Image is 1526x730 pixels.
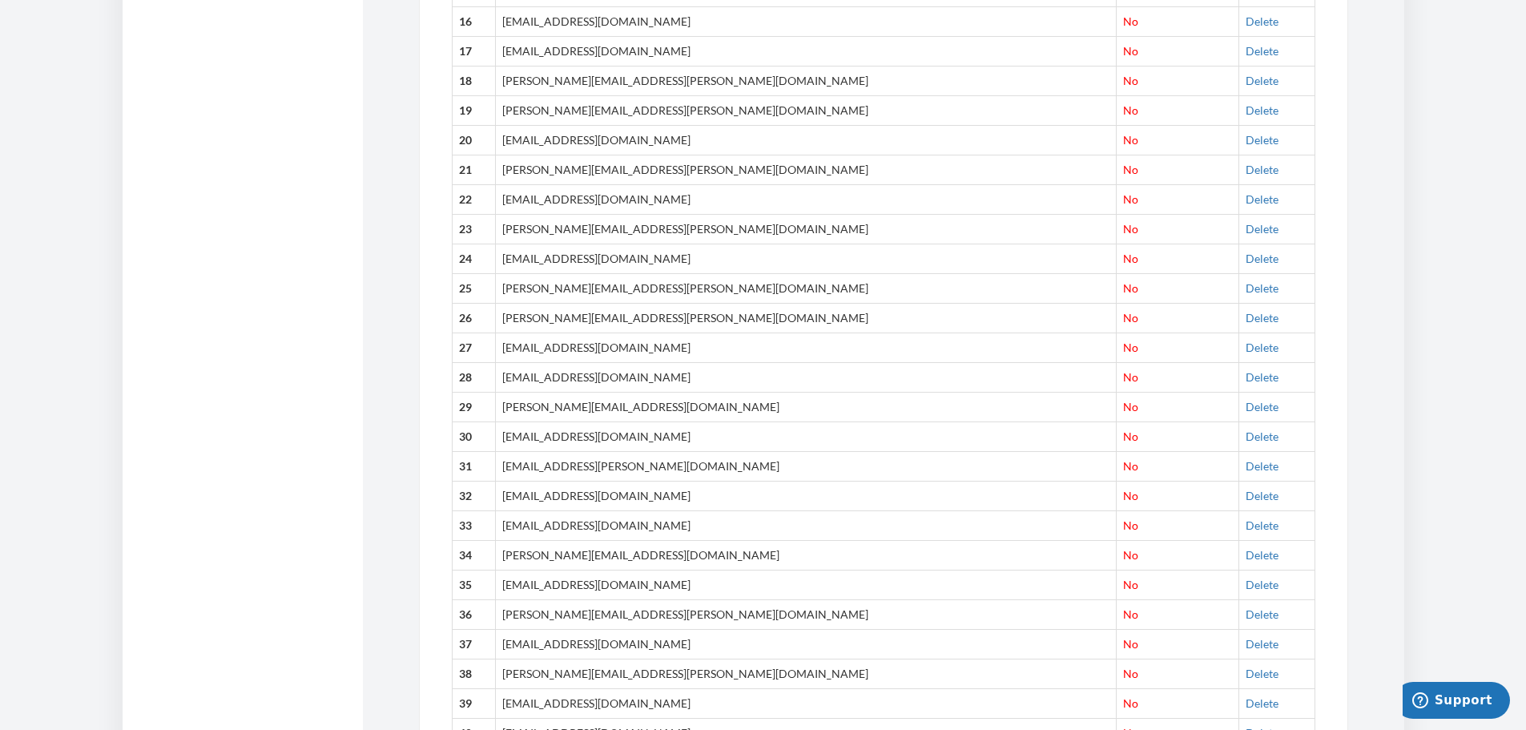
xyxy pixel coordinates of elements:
td: [EMAIL_ADDRESS][DOMAIN_NAME] [495,688,1117,718]
a: Delete [1246,192,1278,206]
a: Delete [1246,370,1278,384]
span: No [1123,696,1138,710]
th: 17 [452,37,495,67]
span: No [1123,489,1138,502]
a: Delete [1246,14,1278,28]
span: No [1123,607,1138,621]
td: [PERSON_NAME][EMAIL_ADDRESS][DOMAIN_NAME] [495,540,1117,570]
th: 28 [452,362,495,392]
th: 25 [452,273,495,303]
a: Delete [1246,222,1278,236]
span: No [1123,400,1138,413]
a: Delete [1246,489,1278,502]
td: [EMAIL_ADDRESS][PERSON_NAME][DOMAIN_NAME] [495,451,1117,481]
iframe: Opens a widget where you can chat to one of our agents [1403,682,1510,722]
span: No [1123,548,1138,562]
td: [EMAIL_ADDRESS][DOMAIN_NAME] [495,570,1117,599]
a: Delete [1246,281,1278,295]
th: 20 [452,126,495,155]
td: [PERSON_NAME][EMAIL_ADDRESS][PERSON_NAME][DOMAIN_NAME] [495,155,1117,185]
span: No [1123,133,1138,147]
a: Delete [1246,459,1278,473]
th: 39 [452,688,495,718]
a: Delete [1246,133,1278,147]
td: [PERSON_NAME][EMAIL_ADDRESS][PERSON_NAME][DOMAIN_NAME] [495,67,1117,96]
a: Delete [1246,74,1278,87]
td: [EMAIL_ADDRESS][DOMAIN_NAME] [495,7,1117,37]
span: No [1123,667,1138,680]
span: No [1123,370,1138,384]
a: Delete [1246,163,1278,176]
span: No [1123,430,1138,443]
a: Delete [1246,578,1278,591]
td: [PERSON_NAME][EMAIL_ADDRESS][PERSON_NAME][DOMAIN_NAME] [495,599,1117,629]
td: [EMAIL_ADDRESS][DOMAIN_NAME] [495,481,1117,510]
th: 19 [452,96,495,126]
th: 31 [452,451,495,481]
th: 37 [452,629,495,659]
a: Delete [1246,548,1278,562]
td: [EMAIL_ADDRESS][DOMAIN_NAME] [495,126,1117,155]
th: 38 [452,659,495,688]
th: 24 [452,244,495,274]
th: 16 [452,7,495,37]
td: [EMAIL_ADDRESS][DOMAIN_NAME] [495,362,1117,392]
a: Delete [1246,103,1278,117]
a: Delete [1246,430,1278,443]
td: [PERSON_NAME][EMAIL_ADDRESS][PERSON_NAME][DOMAIN_NAME] [495,96,1117,126]
a: Delete [1246,637,1278,651]
td: [EMAIL_ADDRESS][DOMAIN_NAME] [495,244,1117,274]
span: No [1123,44,1138,58]
a: Delete [1246,252,1278,265]
th: 26 [452,303,495,333]
a: Delete [1246,311,1278,325]
td: [PERSON_NAME][EMAIL_ADDRESS][PERSON_NAME][DOMAIN_NAME] [495,303,1117,333]
td: [PERSON_NAME][EMAIL_ADDRESS][PERSON_NAME][DOMAIN_NAME] [495,659,1117,688]
span: No [1123,192,1138,206]
th: 30 [452,421,495,451]
td: [EMAIL_ADDRESS][DOMAIN_NAME] [495,510,1117,540]
span: No [1123,14,1138,28]
th: 23 [452,215,495,244]
th: 36 [452,599,495,629]
span: No [1123,518,1138,532]
span: No [1123,341,1138,354]
th: 34 [452,540,495,570]
th: 27 [452,333,495,362]
th: 22 [452,185,495,215]
span: No [1123,163,1138,176]
span: No [1123,459,1138,473]
span: No [1123,637,1138,651]
th: 29 [452,392,495,421]
a: Delete [1246,518,1278,532]
span: No [1123,103,1138,117]
a: Delete [1246,400,1278,413]
a: Delete [1246,696,1278,710]
span: No [1123,252,1138,265]
td: [EMAIL_ADDRESS][DOMAIN_NAME] [495,421,1117,451]
span: No [1123,222,1138,236]
th: 32 [452,481,495,510]
td: [EMAIL_ADDRESS][DOMAIN_NAME] [495,333,1117,362]
a: Delete [1246,341,1278,354]
td: [PERSON_NAME][EMAIL_ADDRESS][DOMAIN_NAME] [495,392,1117,421]
span: No [1123,281,1138,295]
td: [EMAIL_ADDRESS][DOMAIN_NAME] [495,629,1117,659]
td: [PERSON_NAME][EMAIL_ADDRESS][PERSON_NAME][DOMAIN_NAME] [495,215,1117,244]
td: [PERSON_NAME][EMAIL_ADDRESS][PERSON_NAME][DOMAIN_NAME] [495,273,1117,303]
a: Delete [1246,667,1278,680]
th: 18 [452,67,495,96]
th: 21 [452,155,495,185]
th: 35 [452,570,495,599]
span: No [1123,578,1138,591]
th: 33 [452,510,495,540]
td: [EMAIL_ADDRESS][DOMAIN_NAME] [495,37,1117,67]
span: No [1123,74,1138,87]
span: No [1123,311,1138,325]
a: Delete [1246,44,1278,58]
a: Delete [1246,607,1278,621]
td: [EMAIL_ADDRESS][DOMAIN_NAME] [495,185,1117,215]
